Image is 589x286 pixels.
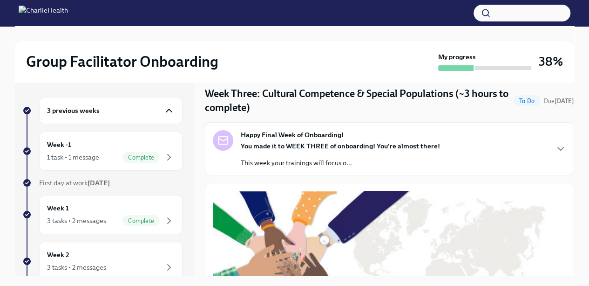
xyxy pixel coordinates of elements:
strong: Happy Final Week of Onboarding! [241,130,344,140]
h2: Group Facilitator Onboarding [26,52,218,71]
span: First day at work [39,179,110,187]
h6: Week 1 [47,203,69,213]
h4: Week Three: Cultural Competence & Special Populations (~3 hours to complete) [205,87,510,115]
div: 3 tasks • 2 messages [47,263,106,272]
strong: [DATE] [555,98,574,105]
a: Week 13 tasks • 2 messagesComplete [22,195,183,234]
h6: Week 2 [47,250,69,260]
h6: 3 previous weeks [47,105,100,116]
strong: You made it to WEEK THREE of onboarding! You're almost there! [241,142,440,150]
a: First day at work[DATE] [22,178,183,188]
span: Complete [122,217,160,224]
h3: 38% [539,53,563,70]
div: 3 previous weeks [39,97,183,124]
p: This week your trainings will focus o... [241,158,440,167]
div: 1 task • 1 message [47,153,99,162]
h6: Week -1 [47,140,71,150]
img: CharlieHealth [19,6,68,21]
span: Due [544,98,574,105]
span: Complete [122,154,160,161]
a: Week -11 task • 1 messageComplete [22,132,183,171]
strong: [DATE] [88,179,110,187]
span: To Do [514,98,540,105]
div: 3 tasks • 2 messages [47,216,106,225]
strong: My progress [438,52,476,62]
a: Week 23 tasks • 2 messages [22,242,183,281]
